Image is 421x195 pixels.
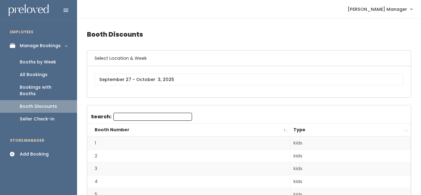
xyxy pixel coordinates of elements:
[87,149,290,162] td: 2
[87,124,290,137] th: Booth Number: activate to sort column descending
[87,26,411,43] h4: Booth Discounts
[341,2,419,16] a: [PERSON_NAME] Manager
[20,43,61,49] div: Manage Bookings
[20,59,56,65] div: Booths by Week
[290,136,411,149] td: kids
[290,124,411,137] th: Type: activate to sort column ascending
[20,71,47,78] div: All Bookings
[91,113,192,121] label: Search:
[20,116,55,122] div: Seller Check-in
[20,84,67,97] div: Bookings with Booths
[20,151,49,157] div: Add Booking
[20,103,57,110] div: Booth Discounts
[348,6,407,13] span: [PERSON_NAME] Manager
[87,175,290,188] td: 4
[290,175,411,188] td: kids
[290,162,411,175] td: kids
[9,4,49,16] img: preloved logo
[95,74,403,85] input: September 27 - October 3, 2025
[87,162,290,175] td: 3
[290,149,411,162] td: kids
[113,113,192,121] input: Search:
[87,51,411,66] h6: Select Location & Week
[87,136,290,149] td: 1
